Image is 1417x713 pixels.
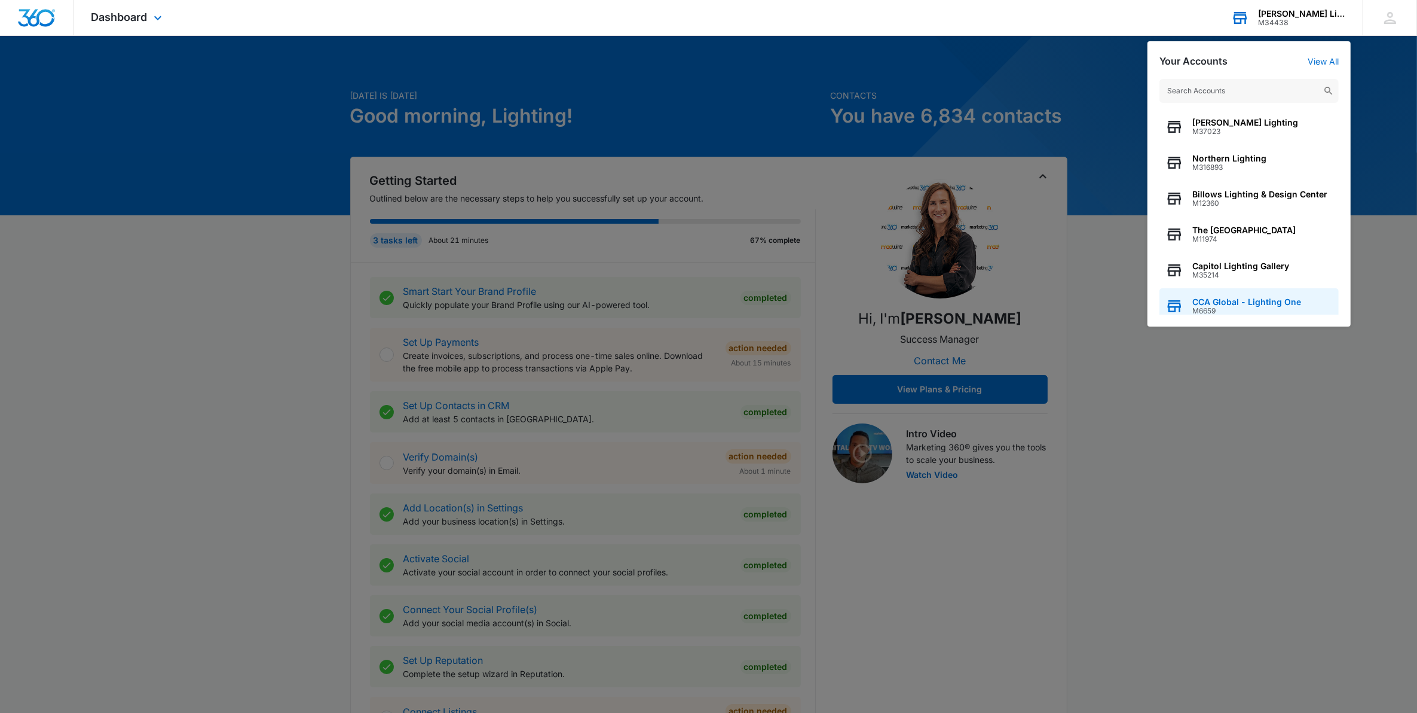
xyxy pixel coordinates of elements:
span: Northern Lighting [1192,154,1266,163]
div: account name [1258,9,1345,19]
span: M37023 [1192,127,1298,136]
div: account id [1258,19,1345,27]
span: M316893 [1192,163,1266,172]
span: M11974 [1192,235,1296,243]
button: CCA Global - Lighting OneM6659 [1159,288,1339,324]
span: M12360 [1192,199,1327,208]
button: Northern LightingM316893 [1159,145,1339,181]
h2: Your Accounts [1159,56,1228,67]
a: View All [1308,56,1339,66]
span: M6659 [1192,307,1301,315]
span: Billows Lighting & Design Center [1192,190,1327,199]
span: M35214 [1192,271,1289,279]
button: [PERSON_NAME] LightingM37023 [1159,109,1339,145]
input: Search Accounts [1159,79,1339,103]
span: CCA Global - Lighting One [1192,297,1301,307]
span: Dashboard [91,11,148,23]
span: Capitol Lighting Gallery [1192,261,1289,271]
span: The [GEOGRAPHIC_DATA] [1192,226,1296,235]
button: Capitol Lighting GalleryM35214 [1159,252,1339,288]
button: The [GEOGRAPHIC_DATA]M11974 [1159,217,1339,252]
button: Billows Lighting & Design CenterM12360 [1159,181,1339,217]
span: [PERSON_NAME] Lighting [1192,118,1298,127]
